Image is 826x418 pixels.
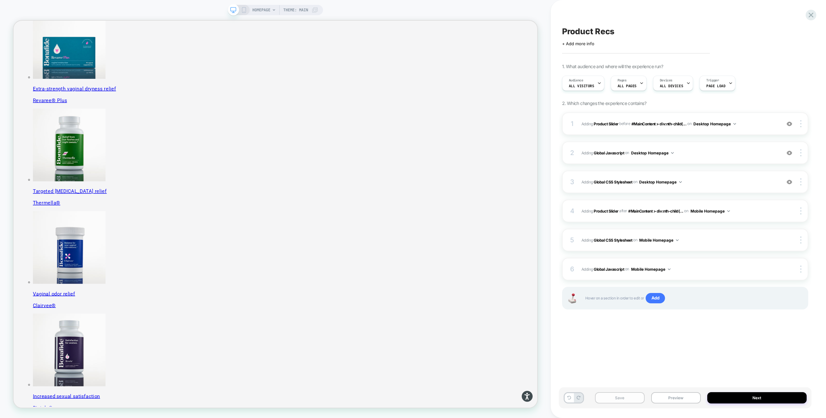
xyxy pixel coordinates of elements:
span: Audience [569,78,583,83]
img: close [800,266,801,273]
b: Global Javascript [594,150,624,155]
span: Add [646,293,665,303]
img: down arrow [727,210,730,212]
span: + Add more info [562,41,594,46]
span: on [625,149,629,156]
span: #MainContent > div:nth-child(... [631,121,687,126]
img: crossed eye [787,150,792,156]
p: Vaginal odor relief [26,360,699,369]
b: Product Slider [594,121,618,126]
div: 4 [569,205,576,217]
span: on [633,178,637,185]
img: down arrow [733,123,736,125]
button: Desktop Homepage [631,149,674,157]
p: Clairvee® [26,375,699,384]
b: Global CSS Stylesheet [594,179,632,184]
p: Revaree® Plus [26,102,699,111]
span: Hover on a section in order to edit or [585,293,801,303]
img: close [800,236,801,244]
span: Page Load [706,84,725,88]
button: Save [595,392,645,403]
span: All Visitors [569,84,594,88]
span: ALL PAGES [618,84,637,88]
span: AFTER [619,208,627,213]
span: on [625,266,629,273]
span: Adding [581,149,778,157]
img: down arrow [679,181,682,183]
span: Trigger [706,78,719,83]
img: Thermella [26,117,123,214]
span: Adding [581,208,619,213]
span: #MainContent > div:nth-child(... [628,208,683,213]
button: Mobile Homepage [631,265,670,273]
div: 2 [569,147,576,159]
b: Global Javascript [594,266,624,271]
span: on [633,236,637,244]
span: Adding [581,121,619,126]
a: Thermella Targeted [MEDICAL_DATA] relief Thermella® [26,117,699,247]
span: Adding [581,265,778,273]
img: close [800,149,801,156]
div: 3 [569,176,576,188]
img: close [800,178,801,185]
img: crossed eye [787,121,792,127]
button: Desktop Homepage [639,178,682,186]
span: Devices [660,78,672,83]
span: Adding [581,236,778,244]
span: HOMEPAGE [252,5,270,15]
b: Product Slider [594,208,618,213]
button: Preview [651,392,701,403]
a: Clairvee Vaginal odor relief Clairvee® [26,254,699,384]
span: Adding [581,178,778,186]
span: 2. Which changes the experience contains? [562,100,646,106]
button: Desktop Homepage [693,120,736,128]
button: Next [707,392,807,403]
span: 1. What audience and where will the experience run? [562,64,663,69]
span: Theme: MAIN [283,5,308,15]
img: down arrow [671,152,674,154]
img: down arrow [676,239,679,241]
p: Thermella® [26,238,699,247]
img: down arrow [668,268,670,270]
span: on [684,207,688,214]
div: 5 [569,234,576,246]
b: Global CSS Stylesheet [594,237,632,242]
p: Extra-strength vaginal dryness relief [26,86,699,95]
img: Joystick [566,293,579,303]
span: ALL DEVICES [660,84,683,88]
div: 1 [569,118,576,130]
img: close [800,120,801,127]
span: Pages [618,78,627,83]
span: on [687,120,691,127]
span: BEFORE [619,121,630,126]
img: Clairvee [26,254,123,351]
img: crossed eye [787,179,792,185]
span: Product Recs [562,26,615,36]
p: Targeted [MEDICAL_DATA] relief [26,223,699,232]
div: 6 [569,263,576,275]
img: close [800,207,801,214]
button: Mobile Homepage [690,207,730,215]
button: Mobile Homepage [639,236,679,244]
